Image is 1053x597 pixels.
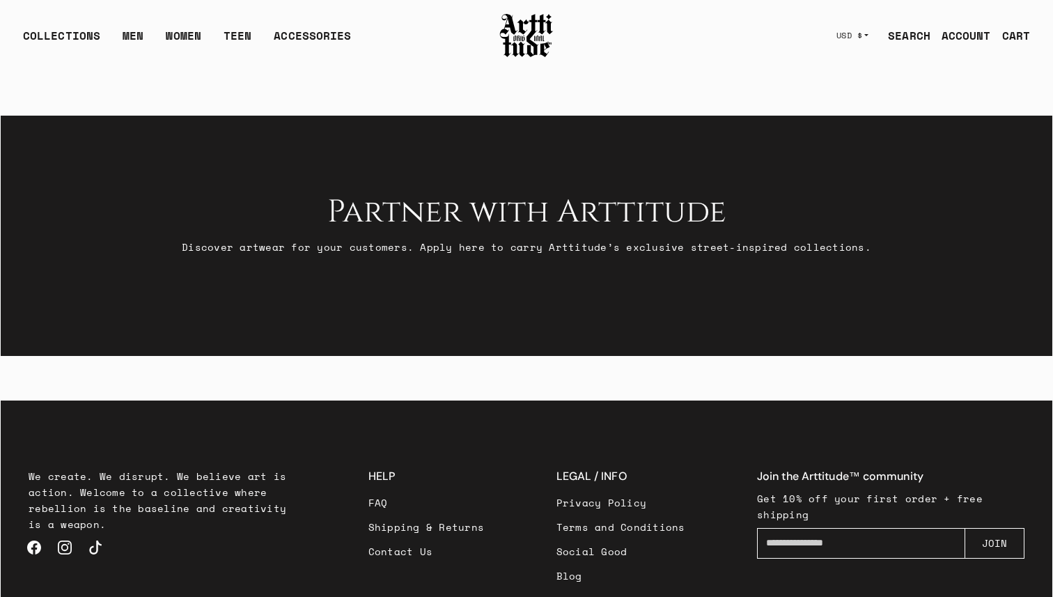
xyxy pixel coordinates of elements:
[1,116,1052,355] video: Your browser does not support the video tag.
[556,515,685,539] a: Terms and Conditions
[166,27,201,55] a: WOMEN
[23,194,1030,231] h2: Partner with Arttitude
[556,564,685,588] a: Blog
[12,27,362,55] ul: Main navigation
[556,539,685,564] a: Social Good
[556,468,685,485] h3: LEGAL / INFO
[828,20,877,51] button: USD $
[80,532,111,563] a: TikTok
[123,27,143,55] a: MEN
[877,22,930,49] a: SEARCH
[368,539,485,564] a: Contact Us
[1002,27,1030,44] div: CART
[556,490,685,515] a: Privacy Policy
[29,468,296,532] p: We create. We disrupt. We believe art is action. Welcome to a collective where rebellion is the b...
[757,468,1024,485] h4: Join the Arttitude™ community
[19,532,49,563] a: Facebook
[930,22,991,49] a: ACCOUNT
[274,27,351,55] div: ACCESSORIES
[499,12,554,59] img: Arttitude
[757,528,965,559] input: Enter your email
[836,30,863,41] span: USD $
[23,239,1030,255] p: Discover artwear for your customers. Apply here to carry Arttitude’s exclusive street-inspired co...
[224,27,251,55] a: TEEN
[368,515,485,539] a: Shipping & Returns
[368,490,485,515] a: FAQ
[991,22,1030,49] a: Open cart
[757,490,1024,522] p: Get 10% off your first order + free shipping
[368,468,485,485] h3: HELP
[23,27,100,55] div: COLLECTIONS
[49,532,80,563] a: Instagram
[965,528,1024,559] button: JOIN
